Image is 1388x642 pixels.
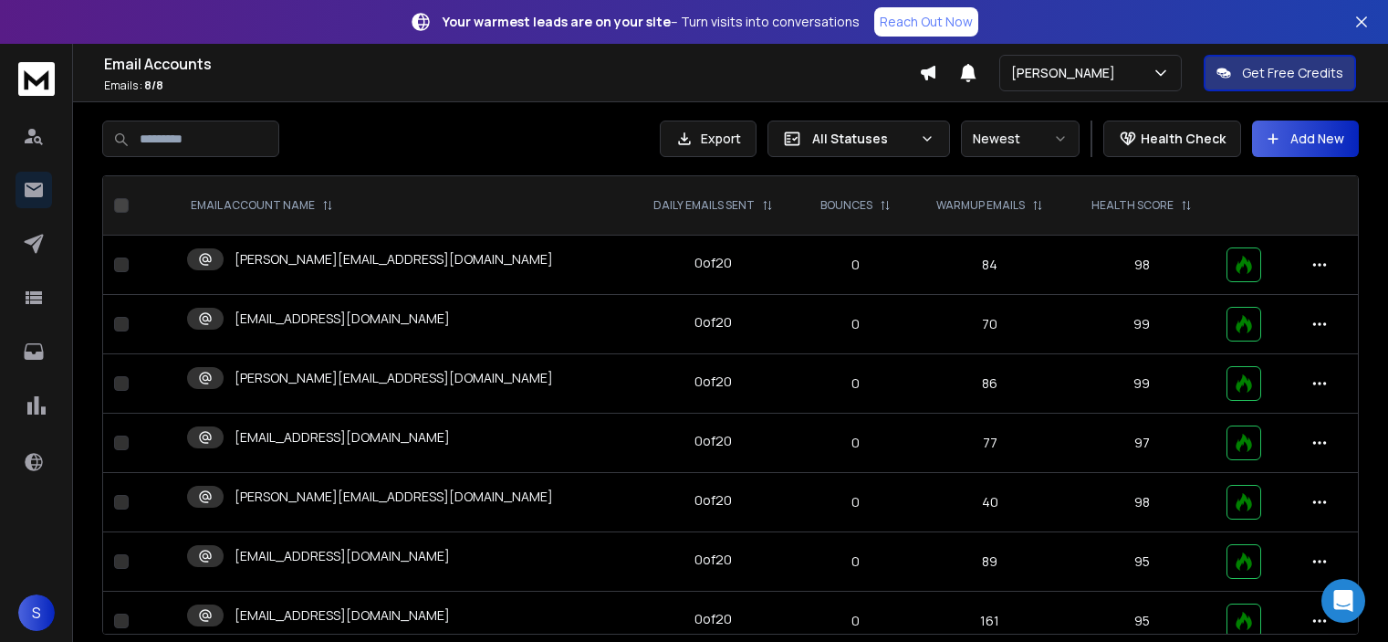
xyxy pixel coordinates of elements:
[191,198,333,213] div: EMAIL ACCOUNT NAME
[961,121,1080,157] button: Newest
[809,493,902,511] p: 0
[913,295,1068,354] td: 70
[820,198,872,213] p: BOUNCES
[235,606,450,625] p: [EMAIL_ADDRESS][DOMAIN_NAME]
[235,488,553,506] p: [PERSON_NAME][EMAIL_ADDRESS][DOMAIN_NAME]
[1068,473,1216,532] td: 98
[694,313,732,332] div: 0 of 20
[694,373,732,391] div: 0 of 20
[18,62,55,96] img: logo
[235,428,450,447] p: [EMAIL_ADDRESS][DOMAIN_NAME]
[809,315,902,333] p: 0
[1091,198,1174,213] p: HEALTH SCORE
[104,79,919,93] p: Emails :
[235,310,450,328] p: [EMAIL_ADDRESS][DOMAIN_NAME]
[809,612,902,630] p: 0
[694,432,732,450] div: 0 of 20
[235,250,553,268] p: [PERSON_NAME][EMAIL_ADDRESS][DOMAIN_NAME]
[1068,295,1216,354] td: 99
[694,610,732,628] div: 0 of 20
[809,256,902,274] p: 0
[936,198,1025,213] p: WARMUP EMAILS
[694,551,732,569] div: 0 of 20
[443,13,860,31] p: – Turn visits into conversations
[1321,579,1365,623] div: Open Intercom Messenger
[1011,64,1122,82] p: [PERSON_NAME]
[18,595,55,631] button: S
[809,434,902,452] p: 0
[809,553,902,571] p: 0
[874,7,978,37] a: Reach Out Now
[1204,55,1356,91] button: Get Free Credits
[913,354,1068,414] td: 86
[1068,354,1216,414] td: 99
[913,473,1068,532] td: 40
[1141,130,1226,148] p: Health Check
[1068,414,1216,473] td: 97
[235,369,553,387] p: [PERSON_NAME][EMAIL_ADDRESS][DOMAIN_NAME]
[1068,532,1216,592] td: 95
[913,414,1068,473] td: 77
[144,78,163,93] span: 8 / 8
[1242,64,1343,82] p: Get Free Credits
[880,13,973,31] p: Reach Out Now
[694,254,732,272] div: 0 of 20
[913,532,1068,592] td: 89
[660,121,757,157] button: Export
[913,236,1068,295] td: 84
[1068,236,1216,295] td: 98
[809,374,902,393] p: 0
[1103,121,1241,157] button: Health Check
[104,53,919,75] h1: Email Accounts
[653,198,755,213] p: DAILY EMAILS SENT
[443,13,671,30] strong: Your warmest leads are on your site
[235,547,450,565] p: [EMAIL_ADDRESS][DOMAIN_NAME]
[694,491,732,510] div: 0 of 20
[1252,121,1359,157] button: Add New
[812,130,913,148] p: All Statuses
